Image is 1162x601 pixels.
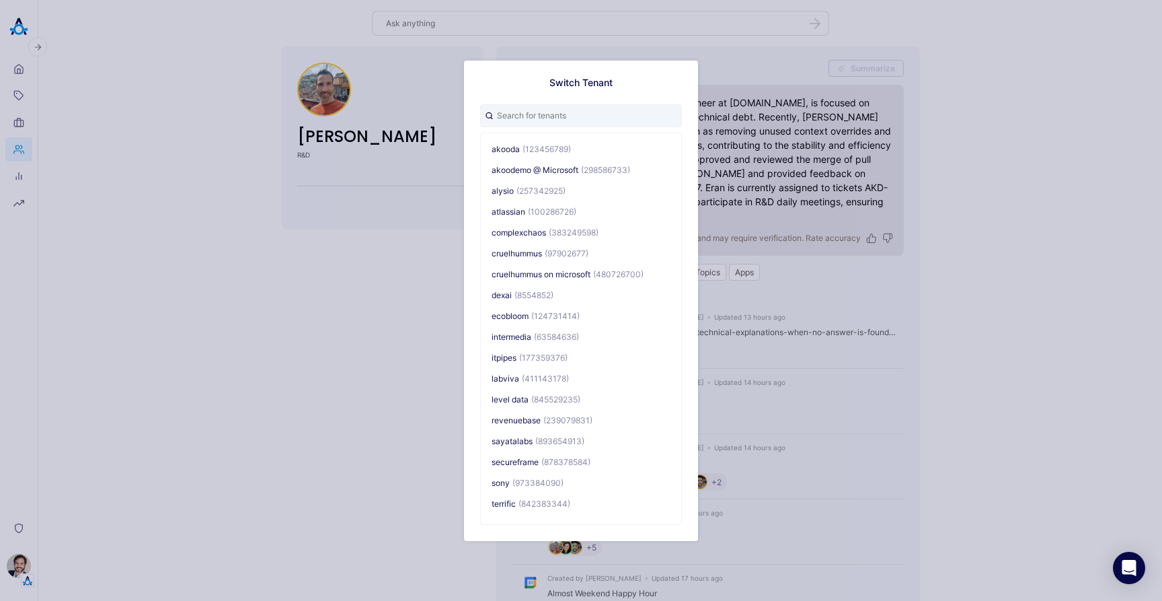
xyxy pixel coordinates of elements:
button: cruelhummus(97902677) [481,242,681,263]
span: sayatalabs [492,435,533,446]
span: (298586733) [581,164,630,174]
span: (239079831) [543,415,592,425]
span: atlassian [492,206,525,216]
span: secureframe [492,456,539,466]
button: atlassian(100286726) [481,201,681,221]
button: cruelhummus on microsoft(480726700) [481,263,681,284]
button: sony(973384090) [481,472,681,493]
span: complexchaos [492,227,546,237]
span: (257342925) [516,185,566,195]
button: intermedia(63584636) [481,326,681,347]
button: itpipes(177359376) [481,347,681,367]
button: labviva(411143178) [481,367,681,388]
span: dexai [492,289,512,299]
span: (177359376) [519,352,568,362]
span: (878378584) [541,456,590,466]
span: sony [492,477,510,487]
span: (845529235) [531,394,580,404]
span: (383249598) [549,227,598,237]
button: ecobloom(124731414) [481,305,681,326]
span: (8554852) [514,289,553,299]
span: labviva [492,373,519,383]
span: cruelhummus on microsoft [492,269,590,279]
span: (100286726) [528,206,576,216]
span: level data [492,394,529,404]
div: Open Intercom Messenger [1113,552,1145,584]
input: Search for tenants [480,104,682,127]
button: sayatalabs(893654913) [481,430,681,451]
span: (124731414) [531,310,580,320]
span: (123456789) [522,143,571,153]
button: level data(845529235) [481,388,681,409]
span: terrific [492,498,516,508]
span: akoodemo @ Microsoft [492,164,578,174]
button: alysio(257342925) [481,180,681,201]
span: (480726700) [593,269,644,279]
h1: Switch Tenant [549,76,613,87]
button: secureframe(878378584) [481,451,681,472]
span: alysio [492,185,514,195]
button: revenuebase(239079831) [481,409,681,430]
button: complexchaos(383249598) [481,221,681,242]
span: akooda [492,143,520,153]
span: cruelhummus [492,248,542,258]
span: intermedia [492,331,531,341]
span: ecobloom [492,310,529,320]
span: (973384090) [512,477,564,487]
button: terrific(842383344) [481,493,681,514]
button: akoodemo @ Microsoft(298586733) [481,159,681,180]
span: (842383344) [518,498,570,508]
span: revenuebase [492,415,541,425]
span: itpipes [492,352,516,362]
button: dexai(8554852) [481,284,681,305]
span: (63584636) [534,331,579,341]
span: (411143178) [522,373,569,383]
span: (97902677) [545,248,588,258]
span: (893654913) [535,435,584,446]
button: akooda(123456789) [481,138,681,159]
